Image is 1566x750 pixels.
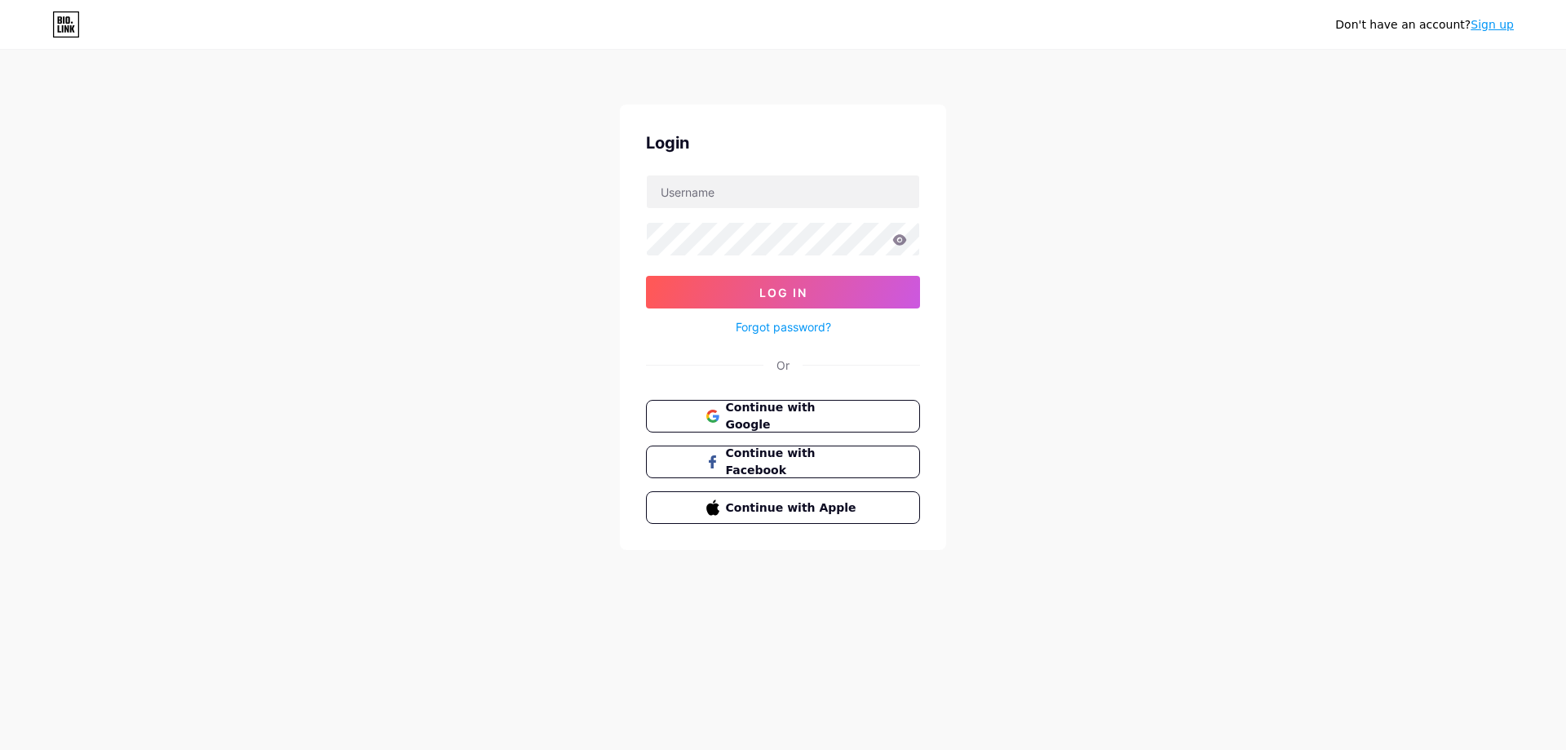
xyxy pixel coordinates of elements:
[646,400,920,433] button: Continue with Google
[776,357,790,374] div: Or
[646,446,920,478] button: Continue with Facebook
[759,286,807,300] span: Log In
[726,399,860,433] span: Continue with Google
[647,175,919,208] input: Username
[646,131,920,155] div: Login
[1471,18,1514,31] a: Sign up
[646,276,920,308] button: Log In
[726,445,860,479] span: Continue with Facebook
[726,499,860,517] span: Continue with Apple
[1335,16,1514,33] div: Don't have an account?
[736,318,831,335] a: Forgot password?
[646,491,920,524] button: Continue with Apple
